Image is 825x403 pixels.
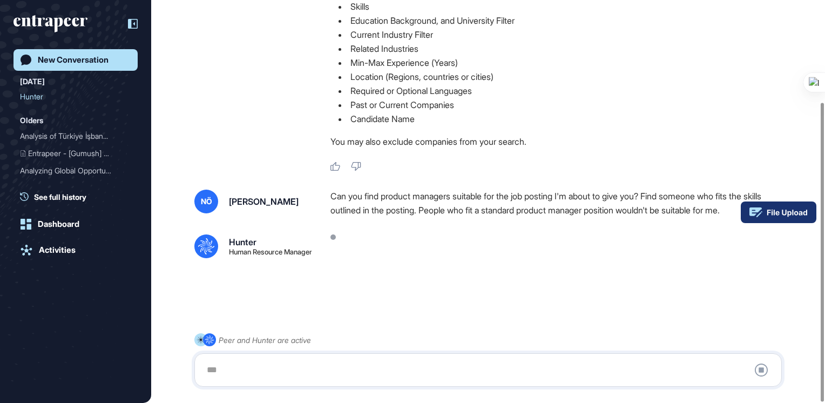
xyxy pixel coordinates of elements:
a: See full history [20,191,138,203]
div: New Conversation [38,55,109,65]
div: Analyzing Global Opportun... [20,162,123,179]
div: Analysis of Türkiye İşban... [20,127,123,145]
li: Candidate Name [330,112,790,126]
li: Past or Current Companies [330,98,790,112]
li: Required or Optional Languages [330,84,790,98]
p: You may also exclude companies from your search. [330,135,790,149]
div: Can you find product managers suitable for the job posting I'm about to give you? Find someone wh... [330,190,790,217]
li: Location (Regions, countries or cities) [330,70,790,84]
li: Min-Max Experience (Years) [330,56,790,70]
div: Dashboard [38,219,79,229]
div: Olders [20,114,43,127]
li: Education Background, and University Filter [330,14,790,28]
div: Peer and Hunter are active [219,333,311,347]
div: Hunter [229,238,256,246]
div: [DATE] [20,75,45,88]
a: Activities [13,239,138,261]
div: Analyzing Global Opportunities in Commodity Markets for 2023 [20,162,131,179]
a: Dashboard [13,213,138,235]
li: Related Industries [330,42,790,56]
div: Entrapeer - [Gumush] Comp... [20,145,123,162]
div: Human Resource Manager [229,248,312,256]
div: Activities [39,245,76,255]
div: Hunter [20,88,131,105]
div: [PERSON_NAME] [229,197,299,206]
a: New Conversation [13,49,138,71]
div: Analysis of Türkiye İşbank's Growth Data Over the Last 3 Years [20,127,131,145]
span: See full history [34,191,86,203]
div: Hunter [20,88,123,105]
li: Current Industry Filter [330,28,790,42]
span: NÖ [201,197,212,206]
div: entrapeer-logo [13,15,87,32]
div: Entrapeer - [Gumush] Competitor Analysis Is Ready! [20,145,131,162]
